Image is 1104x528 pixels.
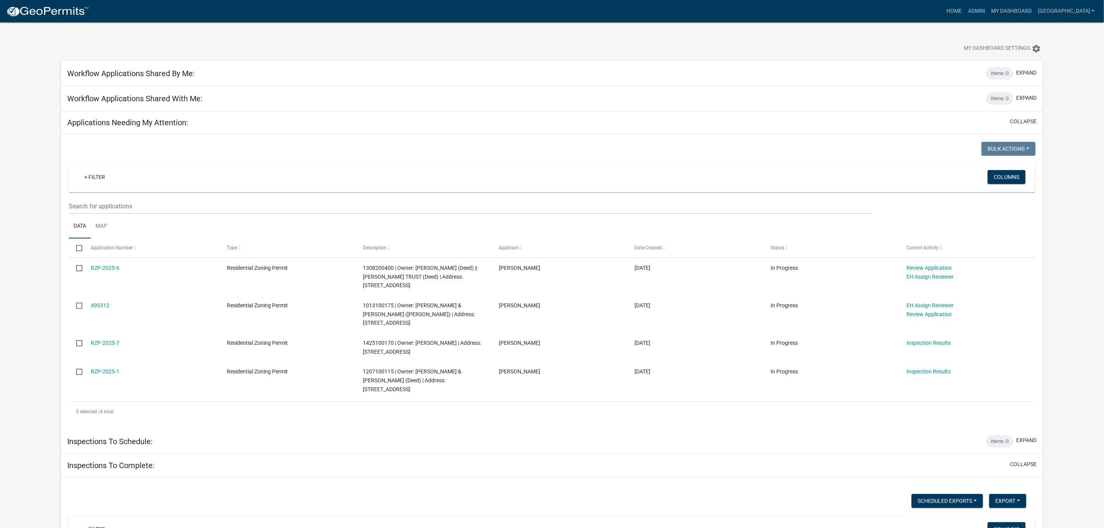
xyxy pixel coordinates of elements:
button: Export [989,494,1026,508]
a: 490312 [91,302,109,308]
button: Bulk Actions [982,142,1036,156]
i: settings [1032,44,1041,53]
datatable-header-cell: Status [763,238,899,257]
h5: Inspections To Complete: [67,461,155,470]
a: My Dashboard [988,4,1035,19]
h5: Workflow Applications Shared By Me: [67,69,195,78]
a: Review Application [907,311,952,317]
button: Columns [988,170,1026,184]
h5: Applications Needing My Attention: [67,118,188,127]
span: Dennis [499,368,540,375]
span: Description [363,245,386,250]
span: Current Activity [907,245,939,250]
span: In Progress [771,265,798,271]
div: Items: 0 [986,67,1013,80]
div: Items: 0 [986,92,1013,105]
button: Scheduled Exports [912,494,983,508]
a: Admin [965,4,988,19]
a: Data [69,214,91,239]
datatable-header-cell: Date Created [627,238,763,257]
h5: Workflow Applications Shared With Me: [67,94,202,103]
span: In Progress [771,368,798,375]
span: 1308200400 | Owner: OSTERHOUT, MARILYN M TRUSTEE (Deed) || OSTERHOUT, MARILYN M TRUST (Deed) | Ad... [363,265,477,289]
datatable-header-cell: Application Number [83,238,219,257]
button: expand [1016,69,1037,77]
a: Review Application [907,265,952,271]
datatable-header-cell: Description [356,238,492,257]
a: RZP-2025-6 [91,265,119,271]
span: Robert Fry [499,340,540,346]
button: expand [1016,436,1037,445]
span: 1425100170 | Owner: Fry, Robert | Address: 32234 610TH AVE [363,340,481,355]
span: Melissa Campbell [499,302,540,308]
div: collapse [61,134,1043,429]
span: Residential Zoning Permit [227,340,288,346]
datatable-header-cell: Current Activity [899,238,1035,257]
a: Inspection Results [907,368,951,375]
datatable-header-cell: Select [69,238,83,257]
span: 10/09/2025 [635,265,651,271]
span: In Progress [771,302,798,308]
button: collapse [1010,460,1037,468]
span: My Dashboard Settings [964,44,1030,53]
div: 4 total [69,402,1035,421]
a: RZP-2025-1 [91,368,119,375]
span: In Progress [771,340,798,346]
a: [GEOGRAPHIC_DATA] [1035,4,1098,19]
span: 09/02/2025 [635,368,651,375]
span: Date Created [635,245,662,250]
span: Residential Zoning Permit [227,302,288,308]
span: Application Number [91,245,133,250]
button: expand [1016,94,1037,102]
span: Jill Anderson [499,265,540,271]
button: collapse [1010,118,1037,126]
span: 1207100115 | Owner: VAUGHN, DENNIS & CHRIS (Deed) | Address: 68062 LINCOLN HIGHWAY [363,368,461,392]
span: Status [771,245,784,250]
span: 10/09/2025 [635,302,651,308]
span: 10/07/2025 [635,340,651,346]
a: + Filter [78,170,111,184]
span: 1013100175 | Owner: ANDERSON, GARRETT M & MICHELLE N (Deed) | Address: 1441 W MAPLE AVE [363,302,475,326]
a: Map [91,214,112,239]
span: Residential Zoning Permit [227,265,288,271]
datatable-header-cell: Type [219,238,356,257]
div: Items: 0 [986,435,1013,448]
span: Residential Zoning Permit [227,368,288,375]
button: My Dashboard Settingssettings [958,41,1047,56]
a: Home [943,4,965,19]
a: EH Assign Reviewer [907,302,954,308]
datatable-header-cell: Applicant [492,238,628,257]
a: Inspection Results [907,340,951,346]
span: Type [227,245,237,250]
input: Search for applications [69,198,872,214]
h5: Inspections To Schedule: [67,437,153,446]
a: RZP-2025-7 [91,340,119,346]
span: Applicant [499,245,519,250]
span: 0 selected / [76,409,100,414]
a: EH Assign Reviewer [907,274,954,280]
